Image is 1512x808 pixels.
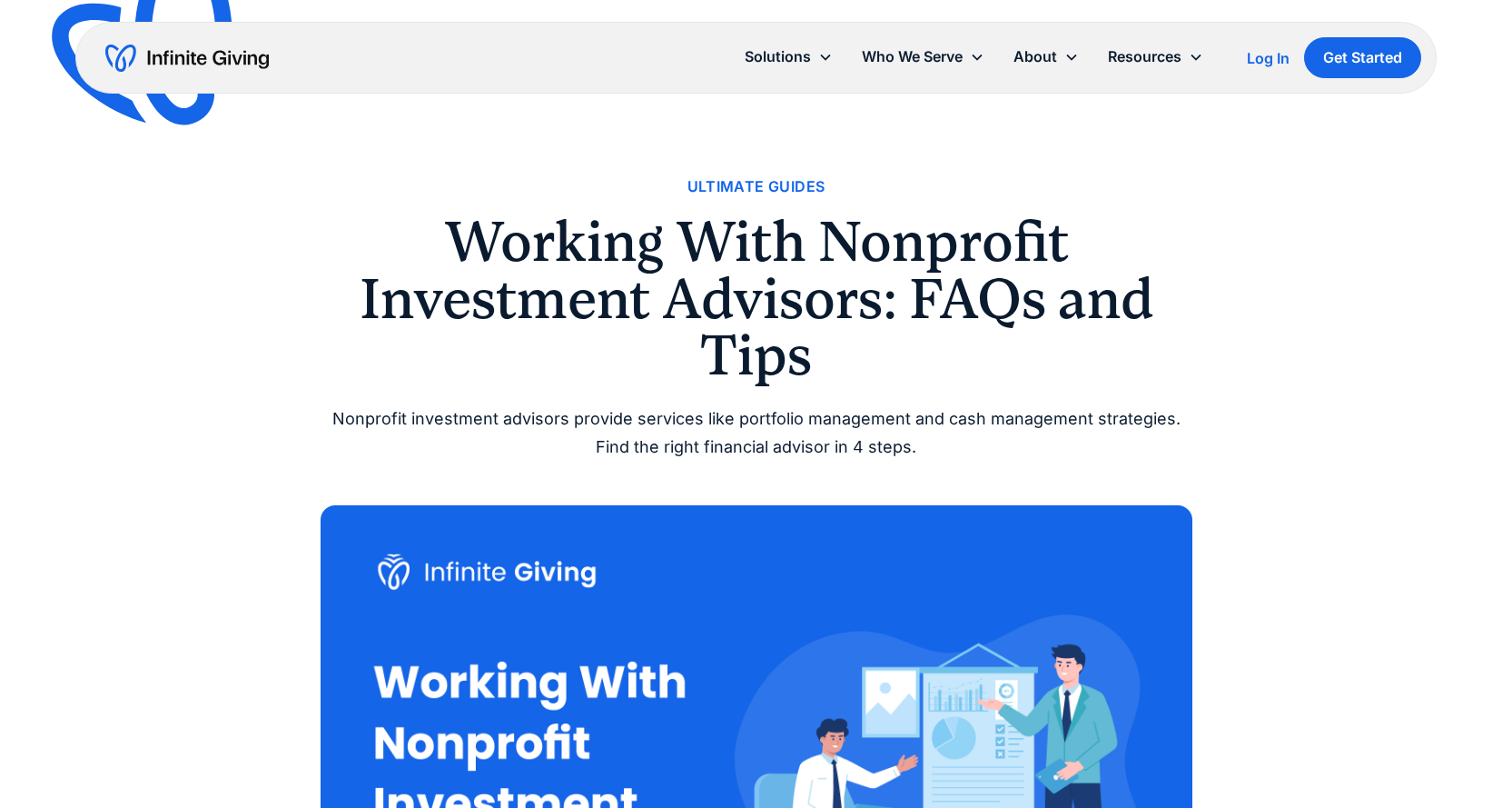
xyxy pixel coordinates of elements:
div: Resources [1108,45,1181,69]
div: About [1013,45,1057,69]
div: About [999,37,1093,76]
div: Who We Serve [862,45,963,69]
div: Solutions [730,37,847,76]
h1: Working With Nonprofit Investment Advisors: FAQs and Tips [321,214,1192,384]
div: Resources [1093,37,1218,76]
div: Solutions [745,45,811,69]
div: Log In [1247,51,1290,65]
a: Ultimate Guides [687,175,825,199]
a: Log In [1247,47,1290,69]
a: home [105,44,269,73]
div: Nonprofit investment advisors provide services like portfolio management and cash management stra... [321,405,1192,461]
div: Who We Serve [847,37,999,76]
a: Get Started [1304,37,1421,78]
